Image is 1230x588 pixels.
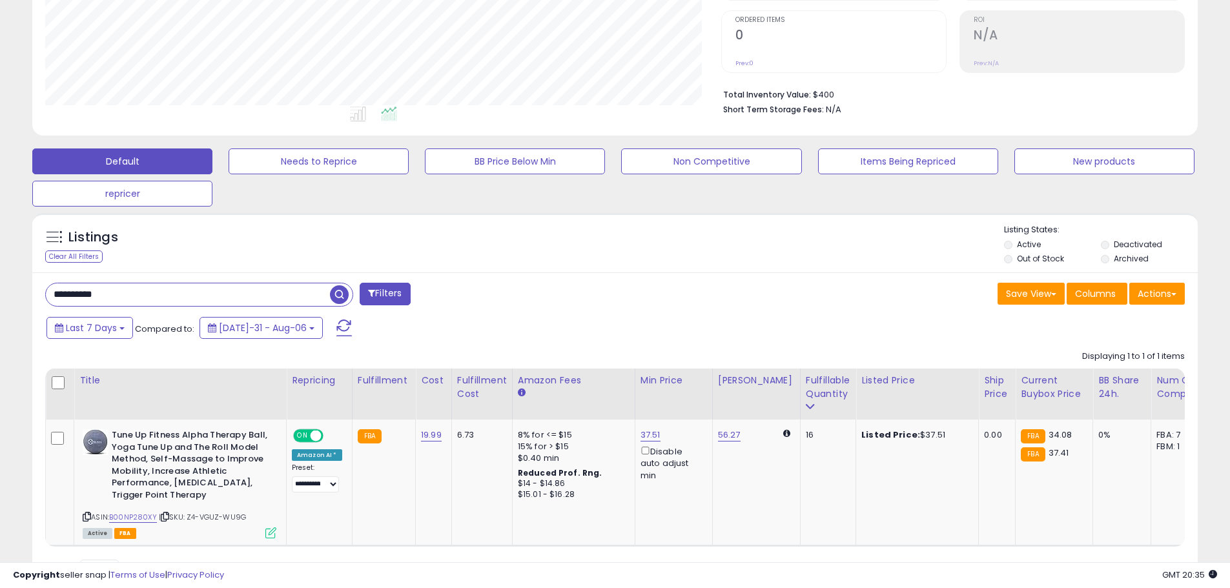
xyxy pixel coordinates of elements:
[457,374,507,401] div: Fulfillment Cost
[219,321,307,334] span: [DATE]-31 - Aug-06
[358,374,410,387] div: Fulfillment
[1156,374,1204,401] div: Num of Comp.
[45,250,103,263] div: Clear All Filters
[109,512,157,523] a: B00NP280XY
[518,441,625,452] div: 15% for > $15
[861,374,973,387] div: Listed Price
[641,374,707,387] div: Min Price
[135,323,194,335] span: Compared to:
[322,431,342,441] span: OFF
[518,374,630,387] div: Amazon Fees
[735,28,946,45] h2: 0
[1049,429,1072,441] span: 34.08
[998,283,1065,305] button: Save View
[1129,283,1185,305] button: Actions
[1021,374,1087,401] div: Current Buybox Price
[13,569,60,581] strong: Copyright
[110,569,165,581] a: Terms of Use
[457,429,502,441] div: 6.73
[114,528,136,539] span: FBA
[718,374,795,387] div: [PERSON_NAME]
[984,374,1010,401] div: Ship Price
[735,17,946,24] span: Ordered Items
[806,429,846,441] div: 16
[32,181,212,207] button: repricer
[292,463,342,492] div: Preset:
[818,148,998,174] button: Items Being Repriced
[83,429,108,455] img: 41VyDfCCHmL._SL40_.jpg
[294,431,311,441] span: ON
[1021,447,1045,461] small: FBA
[112,429,269,504] b: Tune Up Fitness Alpha Therapy Ball, Yoga Tune Up and The Roll Model Method, Self-Massage to Impro...
[518,452,625,464] div: $0.40 min
[13,569,224,582] div: seller snap | |
[621,148,801,174] button: Non Competitive
[861,429,969,441] div: $37.51
[723,86,1175,101] li: $400
[1017,253,1064,264] label: Out of Stock
[32,148,212,174] button: Default
[518,429,625,441] div: 8% for <= $15
[421,374,446,387] div: Cost
[360,283,410,305] button: Filters
[1004,224,1198,236] p: Listing States:
[358,429,382,443] small: FBA
[229,148,409,174] button: Needs to Reprice
[806,374,850,401] div: Fulfillable Quantity
[1114,253,1149,264] label: Archived
[68,228,118,247] h5: Listings
[518,467,602,478] b: Reduced Prof. Rng.
[1114,239,1162,250] label: Deactivated
[1098,429,1141,441] div: 0%
[1082,350,1185,363] div: Displaying 1 to 1 of 1 items
[1021,429,1045,443] small: FBA
[1067,283,1127,305] button: Columns
[83,429,276,537] div: ASIN:
[518,478,625,489] div: $14 - $14.86
[723,89,811,100] b: Total Inventory Value:
[974,17,1184,24] span: ROI
[292,449,342,461] div: Amazon AI *
[735,59,753,67] small: Prev: 0
[718,429,741,441] a: 56.27
[1162,569,1217,581] span: 2025-08-14 20:35 GMT
[46,317,133,339] button: Last 7 Days
[723,104,824,115] b: Short Term Storage Fees:
[1156,441,1199,452] div: FBM: 1
[292,374,347,387] div: Repricing
[425,148,605,174] button: BB Price Below Min
[641,429,661,441] a: 37.51
[1075,287,1116,300] span: Columns
[518,489,625,500] div: $15.01 - $16.28
[421,429,442,441] a: 19.99
[518,387,526,399] small: Amazon Fees.
[83,528,112,539] span: All listings currently available for purchase on Amazon
[79,374,281,387] div: Title
[1017,239,1041,250] label: Active
[66,321,117,334] span: Last 7 Days
[1049,447,1069,459] span: 37.41
[1098,374,1145,401] div: BB Share 24h.
[984,429,1005,441] div: 0.00
[861,429,920,441] b: Listed Price:
[1156,429,1199,441] div: FBA: 7
[200,317,323,339] button: [DATE]-31 - Aug-06
[167,569,224,581] a: Privacy Policy
[974,59,999,67] small: Prev: N/A
[641,444,702,482] div: Disable auto adjust min
[974,28,1184,45] h2: N/A
[159,512,246,522] span: | SKU: Z4-VGUZ-WU9G
[1014,148,1194,174] button: New products
[826,103,841,116] span: N/A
